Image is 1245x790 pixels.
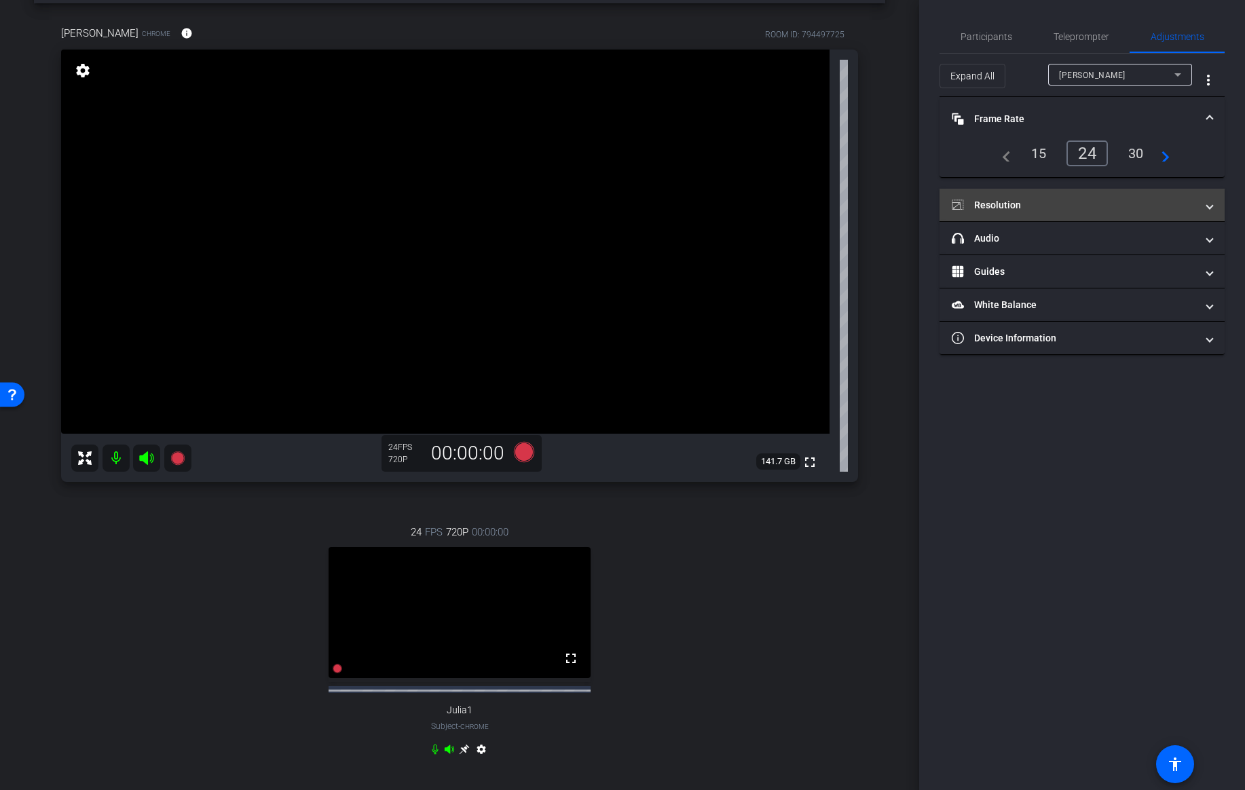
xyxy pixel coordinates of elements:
span: 141.7 GB [756,453,800,470]
mat-panel-title: Resolution [952,198,1196,212]
div: 00:00:00 [422,442,513,465]
div: 24 [388,442,422,453]
mat-icon: fullscreen [563,650,579,666]
mat-icon: navigate_next [1153,145,1170,162]
mat-panel-title: Frame Rate [952,112,1196,126]
span: Teleprompter [1054,32,1109,41]
span: 00:00:00 [472,525,508,540]
span: [PERSON_NAME] [61,26,138,41]
span: 24 [411,525,422,540]
mat-panel-title: White Balance [952,298,1196,312]
div: Frame Rate [940,140,1225,177]
mat-icon: more_vert [1200,72,1216,88]
span: - [458,721,460,731]
mat-panel-title: Guides [952,265,1196,279]
mat-icon: accessibility [1167,756,1183,772]
span: FPS [398,443,412,452]
div: ROOM ID: 794497725 [765,29,844,41]
button: More Options for Adjustments Panel [1192,64,1225,96]
span: Participants [961,32,1012,41]
span: FPS [425,525,443,540]
mat-icon: settings [473,744,489,760]
mat-expansion-panel-header: Audio [940,222,1225,255]
span: Subject [431,720,489,732]
div: 30 [1118,142,1154,165]
span: [PERSON_NAME] [1059,71,1126,80]
span: Expand All [950,63,995,89]
div: 720P [388,454,422,465]
button: Expand All [940,64,1005,88]
mat-icon: navigate_before [995,145,1011,162]
div: 24 [1066,140,1108,166]
span: Chrome [460,723,489,730]
mat-icon: fullscreen [802,454,818,470]
mat-panel-title: Device Information [952,331,1196,345]
span: Chrome [142,29,170,39]
mat-icon: settings [73,62,92,79]
mat-expansion-panel-header: Device Information [940,322,1225,354]
span: Adjustments [1151,32,1204,41]
span: 720P [446,525,468,540]
mat-icon: info [181,27,193,39]
mat-expansion-panel-header: White Balance [940,288,1225,321]
mat-expansion-panel-header: Frame Rate [940,97,1225,140]
mat-expansion-panel-header: Guides [940,255,1225,288]
mat-panel-title: Audio [952,231,1196,246]
mat-expansion-panel-header: Resolution [940,189,1225,221]
div: 15 [1021,142,1057,165]
span: Julia1 [447,704,472,716]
